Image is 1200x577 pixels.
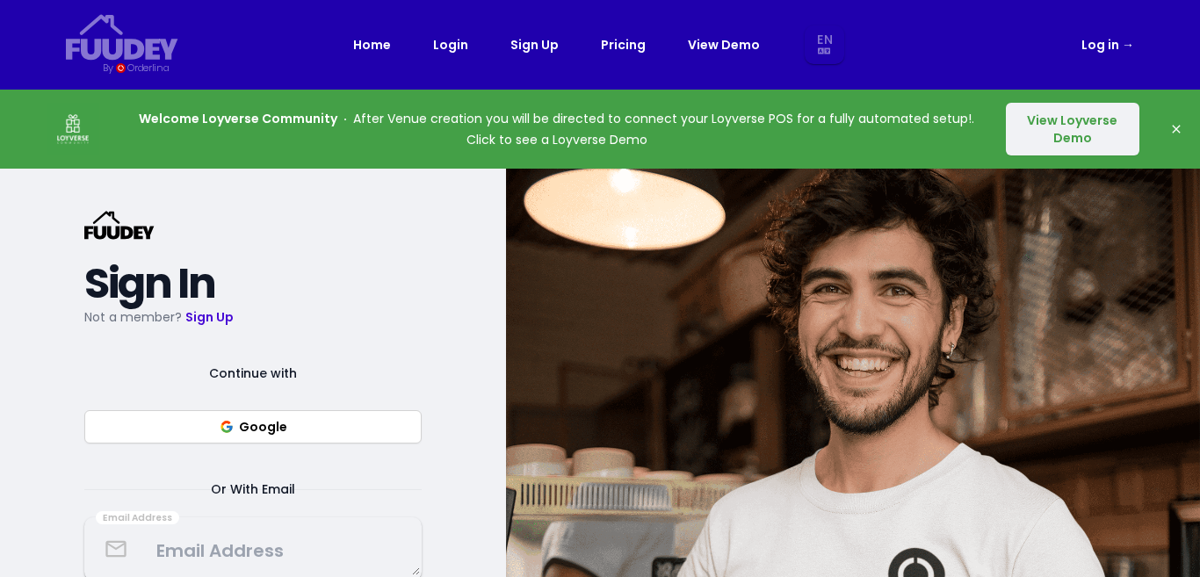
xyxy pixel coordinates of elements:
[1006,103,1139,155] button: View Loyverse Demo
[510,34,559,55] a: Sign Up
[134,108,980,150] p: After Venue creation you will be directed to connect your Loyverse POS for a fully automated setu...
[84,307,422,328] p: Not a member?
[84,211,155,240] svg: {/* Added fill="currentColor" here */} {/* This rectangle defines the background. Its explicit fi...
[103,61,112,76] div: By
[190,479,316,500] span: Or With Email
[84,268,422,299] h2: Sign In
[433,34,468,55] a: Login
[139,110,337,127] strong: Welcome Loyverse Community
[127,61,169,76] div: Orderlina
[84,410,422,444] button: Google
[601,34,646,55] a: Pricing
[688,34,760,55] a: View Demo
[1122,36,1134,54] span: →
[353,34,391,55] a: Home
[1081,34,1134,55] a: Log in
[185,308,234,326] a: Sign Up
[96,511,179,525] div: Email Address
[66,14,178,61] svg: {/* Added fill="currentColor" here */} {/* This rectangle defines the background. Its explicit fi...
[188,363,318,384] span: Continue with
